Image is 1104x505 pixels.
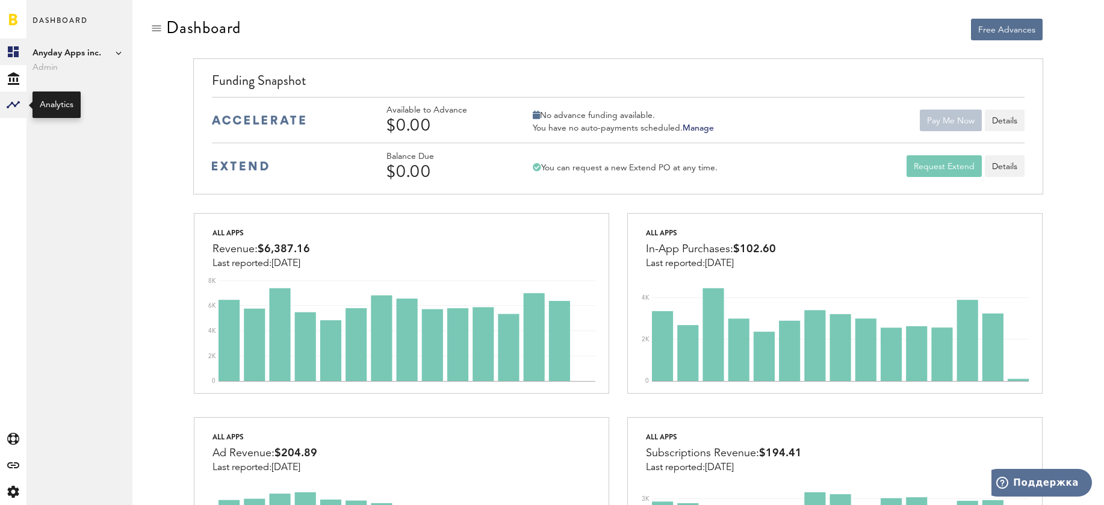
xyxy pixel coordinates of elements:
img: accelerate-medium-blue-logo.svg [212,116,305,125]
iframe: Открывает виджет для поиска дополнительной информации [991,469,1092,499]
button: Details [985,110,1025,131]
div: All apps [212,226,310,240]
text: 2K [642,336,650,342]
span: $102.60 [733,244,776,255]
span: $194.41 [759,448,802,459]
img: extend-medium-blue-logo.svg [212,161,268,171]
text: 8K [208,278,216,284]
text: 0 [212,378,216,384]
span: $6,387.16 [258,244,310,255]
div: $0.00 [386,116,501,135]
span: $204.89 [274,448,317,459]
div: Last reported: [646,258,776,269]
text: 3K [642,496,650,502]
text: 2K [208,353,216,359]
span: [DATE] [705,463,734,472]
text: 0 [645,378,649,384]
text: 4K [642,295,650,301]
span: Admin [33,60,126,75]
div: All apps [212,430,317,444]
div: You have no auto-payments scheduled. [533,123,714,134]
div: Last reported: [646,462,802,473]
div: All apps [646,226,776,240]
div: $0.00 [386,162,501,181]
button: Free Advances [971,19,1043,40]
div: Funding Snapshot [212,71,1024,97]
button: Request Extend [907,155,982,177]
div: In-App Purchases: [646,240,776,258]
div: Last reported: [212,462,317,473]
div: Dashboard [166,18,241,37]
button: Pay Me Now [920,110,982,131]
text: 4K [208,328,216,334]
div: Ad Revenue: [212,444,317,462]
text: 6K [208,303,216,309]
span: Anyday Apps inc. [33,46,126,60]
div: No advance funding available. [533,110,714,121]
a: Details [985,155,1025,177]
div: All apps [646,430,802,444]
span: [DATE] [271,463,300,472]
span: [DATE] [705,259,734,268]
div: Analytics [40,99,73,111]
span: [DATE] [271,259,300,268]
div: Available to Advance [386,105,501,116]
div: You can request a new Extend PO at any time. [533,163,718,173]
span: Dashboard [33,13,88,39]
div: Balance Due [386,152,501,162]
div: Revenue: [212,240,310,258]
div: Last reported: [212,258,310,269]
div: Subscriptions Revenue: [646,444,802,462]
a: Manage [683,124,714,132]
